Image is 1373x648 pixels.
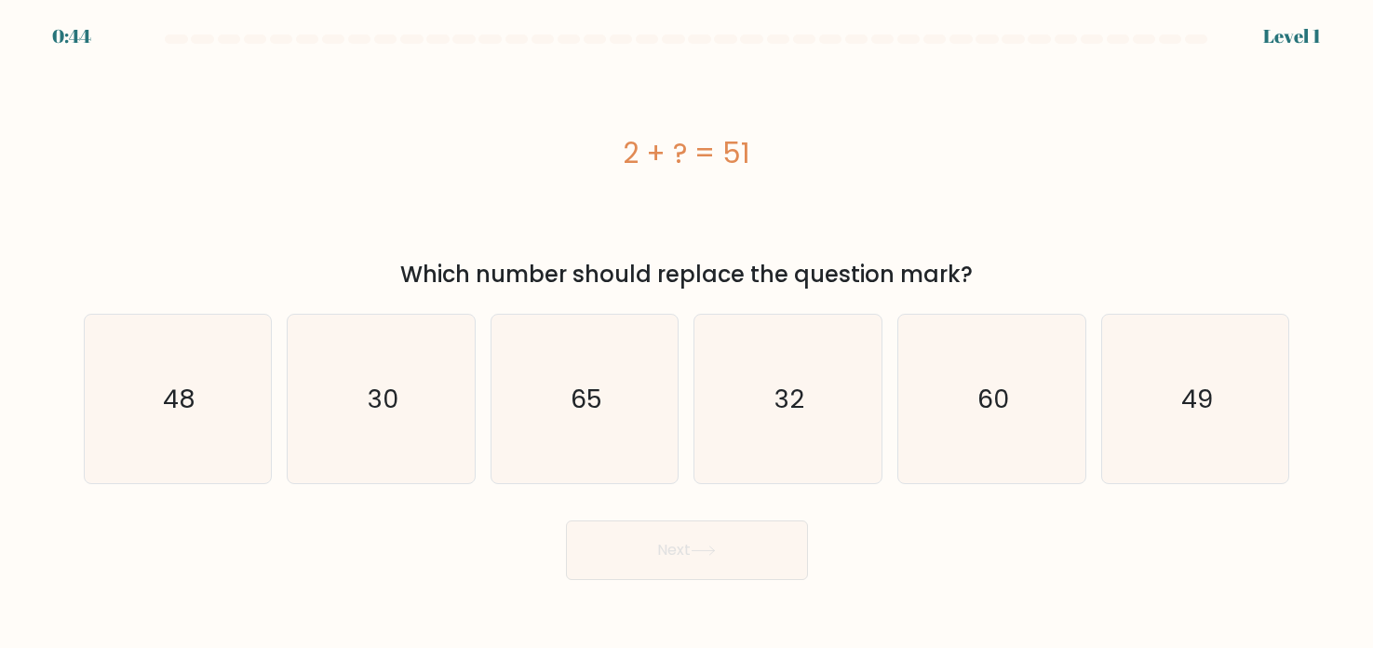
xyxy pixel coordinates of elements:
[52,22,91,50] div: 0:44
[95,258,1279,291] div: Which number should replace the question mark?
[775,381,805,415] text: 32
[977,381,1009,415] text: 60
[163,381,195,415] text: 48
[1263,22,1321,50] div: Level 1
[566,520,808,580] button: Next
[368,381,398,415] text: 30
[571,381,602,415] text: 65
[84,132,1290,174] div: 2 + ? = 51
[1181,381,1213,415] text: 49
